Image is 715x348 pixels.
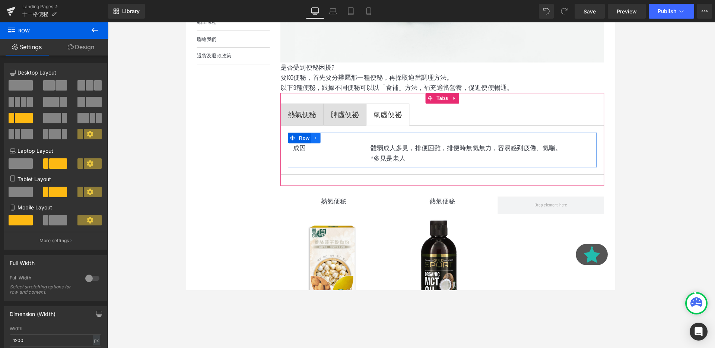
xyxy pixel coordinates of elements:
[11,26,88,44] a: 退貨及退款政策
[306,4,324,19] a: Desktop
[10,203,101,211] p: Mobile Layout
[10,307,55,317] div: Dimension (Width)
[690,323,708,341] div: Open Intercom Messenger
[112,127,182,138] p: 成因
[649,4,694,19] button: Publish
[22,11,48,17] span: 十一格便秘
[10,175,101,183] p: Tablet Layout
[557,4,572,19] button: Redo
[108,4,145,19] a: New Library
[261,74,277,85] span: Tabs
[22,4,108,10] a: Landing Pages
[11,9,88,26] a: 聯絡我們
[99,183,211,194] p: 熱氣便秘
[99,53,439,64] p: 要KO便秘，首先要分辨屬那一種便秘，再採取適當調理方法。
[697,4,712,19] button: More
[131,116,141,127] a: Expand / Collapse
[10,69,101,76] p: Desktop Layout
[584,7,596,15] span: Save
[360,4,378,19] a: Mobile
[197,91,227,103] div: 氣虛便祕
[39,237,69,244] p: More settings
[10,326,101,331] div: Width
[238,205,301,348] img: MCT oil 有機椰子油中鏈油 355ml
[324,4,342,19] a: Laptop
[194,138,426,149] p: *多見是老人
[194,127,426,138] p: 體弱成人多見，排便困難，排便時無氣無力，容易感到疲倦、氣喘。
[10,284,77,295] div: Select stretching options for row and content.
[4,232,107,249] button: More settings
[117,116,131,127] span: Row
[107,91,137,103] div: 熱氣便秘
[152,91,182,103] div: 脾虛便祕
[608,4,646,19] a: Preview
[99,42,439,53] p: 是否受到便秘困擾?
[10,147,101,155] p: Laptop Layout
[7,22,82,39] span: Row
[539,4,554,19] button: Undo
[124,205,187,294] img: 【醫食源】養肺蓮子穀物粉 (預訂, 預計9月下旬到貨)
[10,256,35,266] div: Full Width
[617,7,637,15] span: Preview
[10,275,78,283] div: Full Width
[213,183,325,194] p: 熱氣便秘
[93,335,100,345] div: px
[277,74,287,85] a: Expand / Collapse
[342,4,360,19] a: Tablet
[122,8,140,15] span: Library
[10,334,101,347] input: auto
[54,39,108,56] a: Design
[99,63,439,74] p: 以下3種便秘，跟據不同便秘可以以「食補」方法，補充適當營養，促進便便暢通。
[658,8,676,14] span: Publish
